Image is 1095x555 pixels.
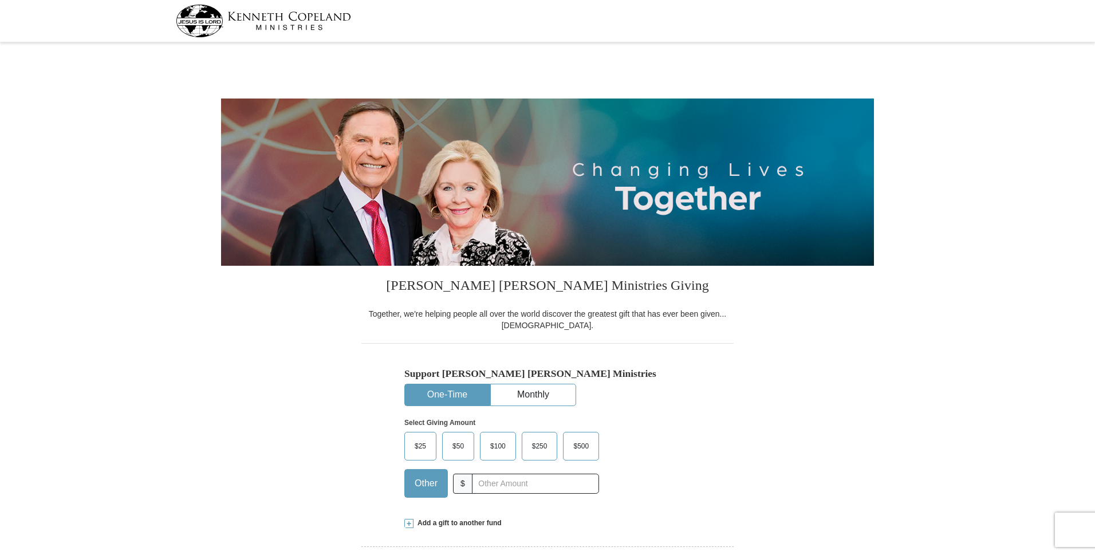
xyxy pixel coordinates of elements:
[405,384,490,406] button: One-Time
[491,384,576,406] button: Monthly
[526,438,553,455] span: $250
[447,438,470,455] span: $50
[404,368,691,380] h5: Support [PERSON_NAME] [PERSON_NAME] Ministries
[453,474,472,494] span: $
[485,438,511,455] span: $100
[409,475,443,492] span: Other
[361,266,734,308] h3: [PERSON_NAME] [PERSON_NAME] Ministries Giving
[404,419,475,427] strong: Select Giving Amount
[409,438,432,455] span: $25
[472,474,599,494] input: Other Amount
[413,518,502,528] span: Add a gift to another fund
[361,308,734,331] div: Together, we're helping people all over the world discover the greatest gift that has ever been g...
[568,438,594,455] span: $500
[176,5,351,37] img: kcm-header-logo.svg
